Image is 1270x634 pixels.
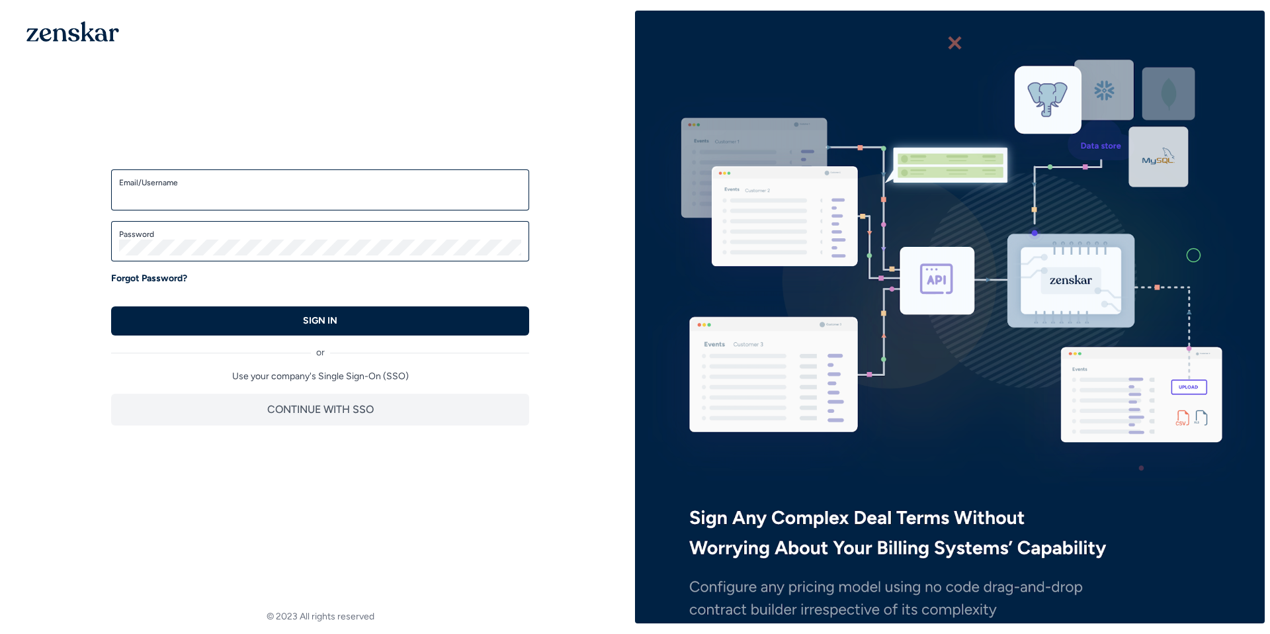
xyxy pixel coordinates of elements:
[111,394,529,426] button: CONTINUE WITH SSO
[111,306,529,336] button: SIGN IN
[111,272,187,285] a: Forgot Password?
[119,229,521,240] label: Password
[26,21,119,42] img: 1OGAJ2xQqyY4LXKgY66KYq0eOWRCkrZdAb3gUhuVAqdWPZE9SRJmCz+oDMSn4zDLXe31Ii730ItAGKgCKgCCgCikA4Av8PJUP...
[119,177,521,188] label: Email/Username
[303,314,337,328] p: SIGN IN
[111,370,529,383] p: Use your company's Single Sign-On (SSO)
[5,610,635,623] footer: © 2023 All rights reserved
[111,336,529,359] div: or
